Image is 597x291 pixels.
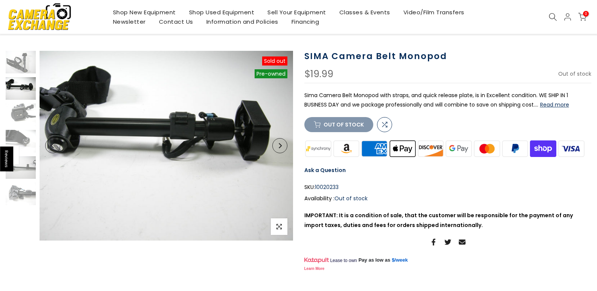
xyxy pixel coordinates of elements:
[445,140,473,158] img: google pay
[6,183,36,205] img: SIMA Camera Belt Monopod Tripods, Monopods, Heads and Accessories SIMA 10020233
[45,138,60,153] button: Previous
[285,17,326,26] a: Financing
[388,140,417,158] img: apple pay
[583,11,589,17] span: 0
[304,69,333,79] div: $19.99
[6,77,36,100] img: SIMA Camera Belt Monopod Tripods, Monopods, Heads and Accessories SIMA 10020233
[304,194,592,203] div: Availability :
[304,91,592,110] p: Sima Camera Belt Monopod with straps, and quick release plate, is in Excellent condition. WE SHIP...
[6,104,36,126] img: SIMA Camera Belt Monopod Tripods, Monopods, Heads and Accessories SIMA 10020233
[304,212,573,229] strong: IMPORTANT: It is a condition of sale, that the customer will be responsible for the payment of an...
[6,51,36,73] img: SIMA Camera Belt Monopod Tripods, Monopods, Heads and Accessories SIMA 10020233
[529,140,557,158] img: shopify pay
[6,156,36,179] img: SIMA Camera Belt Monopod Tripods, Monopods, Heads and Accessories SIMA 10020233
[272,138,287,153] button: Next
[261,8,333,17] a: Sell Your Equipment
[106,8,182,17] a: Shop New Equipment
[334,195,368,202] span: Out of stock
[315,183,339,192] span: 10020233
[459,238,466,247] a: Share on Email
[6,130,36,152] img: SIMA Camera Belt Monopod Tripods, Monopods, Heads and Accessories SIMA 10020233
[430,238,437,247] a: Share on Facebook
[359,257,391,264] span: Pay as low as
[558,70,591,78] span: Out of stock
[304,183,592,192] div: SKU:
[304,51,592,62] h1: SIMA Camera Belt Monopod
[304,166,346,174] a: Ask a Question
[152,17,200,26] a: Contact Us
[417,140,445,158] img: discover
[333,8,397,17] a: Classes & Events
[540,101,569,108] button: Read more
[40,51,293,241] img: SIMA Camera Belt Monopod Tripods, Monopods, Heads and Accessories SIMA 10020233
[360,140,389,158] img: american express
[578,13,586,21] a: 0
[304,267,325,271] a: Learn More
[392,257,408,264] a: $/week
[304,140,333,158] img: synchrony
[182,8,261,17] a: Shop Used Equipment
[332,140,360,158] img: amazon payments
[106,17,152,26] a: Newsletter
[501,140,529,158] img: paypal
[473,140,501,158] img: master
[444,238,451,247] a: Share on Twitter
[557,140,585,158] img: visa
[397,8,471,17] a: Video/Film Transfers
[330,257,357,264] span: Lease to own
[200,17,285,26] a: Information and Policies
